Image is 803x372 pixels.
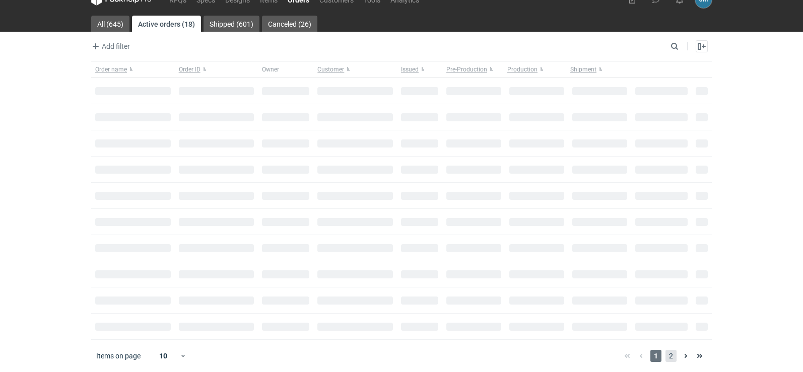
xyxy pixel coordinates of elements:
[147,349,180,363] div: 10
[96,351,141,361] span: Items on page
[91,16,129,32] a: All (645)
[179,65,200,73] span: Order ID
[90,40,130,52] span: Add filter
[507,65,538,73] span: Production
[175,61,258,78] button: Order ID
[95,65,127,73] span: Order name
[442,61,505,78] button: Pre-Production
[262,16,317,32] a: Canceled (26)
[401,65,419,73] span: Issued
[89,40,130,52] button: Add filter
[204,16,259,32] a: Shipped (601)
[317,65,344,73] span: Customer
[132,16,201,32] a: Active orders (18)
[665,350,677,362] span: 2
[668,40,701,52] input: Search
[505,61,568,78] button: Production
[397,61,442,78] button: Issued
[568,61,631,78] button: Shipment
[650,350,661,362] span: 1
[313,61,397,78] button: Customer
[262,65,279,73] span: Owner
[446,65,487,73] span: Pre-Production
[570,65,596,73] span: Shipment
[91,61,175,78] button: Order name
